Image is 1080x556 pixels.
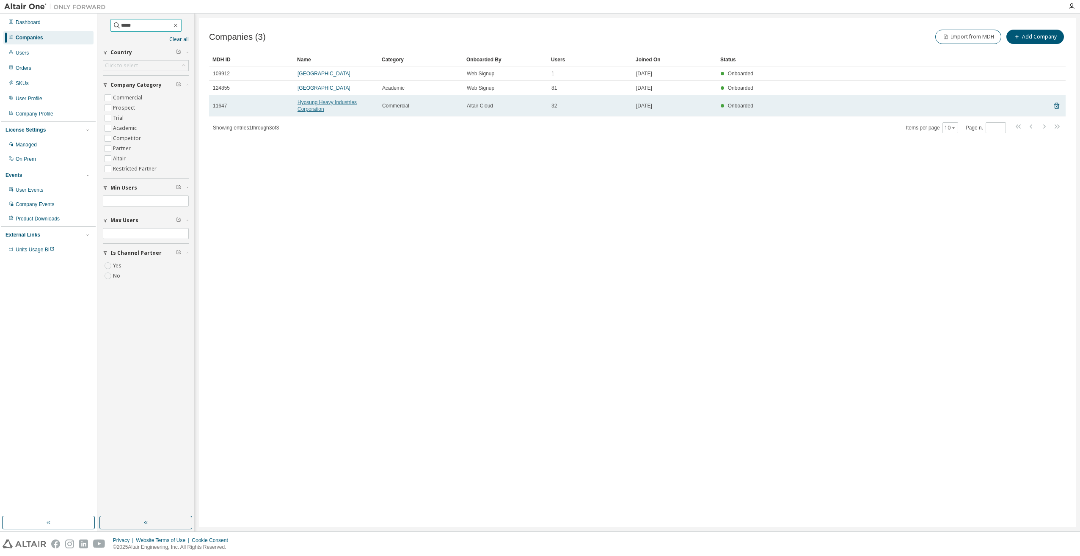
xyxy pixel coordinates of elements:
[192,537,233,544] div: Cookie Consent
[136,537,192,544] div: Website Terms of Use
[636,53,714,66] div: Joined On
[213,70,230,77] span: 109912
[209,32,266,42] span: Companies (3)
[382,85,405,91] span: Academic
[176,184,181,191] span: Clear filter
[551,85,557,91] span: 81
[16,247,55,253] span: Units Usage BI
[103,179,189,197] button: Min Users
[51,539,60,548] img: facebook.svg
[113,93,144,103] label: Commercial
[16,187,43,193] div: User Events
[636,85,652,91] span: [DATE]
[110,184,137,191] span: Min Users
[93,539,105,548] img: youtube.svg
[382,53,460,66] div: Category
[16,110,53,117] div: Company Profile
[636,70,652,77] span: [DATE]
[113,537,136,544] div: Privacy
[113,164,158,174] label: Restricted Partner
[728,71,753,77] span: Onboarded
[3,539,46,548] img: altair_logo.svg
[16,19,41,26] div: Dashboard
[16,141,37,148] div: Managed
[551,70,554,77] span: 1
[298,71,350,77] a: [GEOGRAPHIC_DATA]
[945,124,956,131] button: 10
[113,261,123,271] label: Yes
[103,61,188,71] div: Click to select
[966,122,1006,133] span: Page n.
[113,113,125,123] label: Trial
[212,53,290,66] div: MDH ID
[16,80,29,87] div: SKUs
[16,50,29,56] div: Users
[176,82,181,88] span: Clear filter
[113,133,143,143] label: Competitor
[382,102,409,109] span: Commercial
[16,201,54,208] div: Company Events
[935,30,1001,44] button: Import from MDH
[176,49,181,56] span: Clear filter
[65,539,74,548] img: instagram.svg
[467,102,493,109] span: Altair Cloud
[113,154,127,164] label: Altair
[213,125,279,131] span: Showing entries 1 through 3 of 3
[16,95,42,102] div: User Profile
[110,49,132,56] span: Country
[79,539,88,548] img: linkedin.svg
[16,156,36,162] div: On Prem
[110,217,138,224] span: Max Users
[728,85,753,91] span: Onboarded
[103,36,189,43] a: Clear all
[16,34,43,41] div: Companies
[103,76,189,94] button: Company Category
[6,231,40,238] div: External Links
[213,85,230,91] span: 124855
[110,250,162,256] span: Is Channel Partner
[728,103,753,109] span: Onboarded
[551,102,557,109] span: 32
[636,102,652,109] span: [DATE]
[1006,30,1064,44] button: Add Company
[16,65,31,72] div: Orders
[103,211,189,230] button: Max Users
[297,53,375,66] div: Name
[176,250,181,256] span: Clear filter
[298,85,350,91] a: [GEOGRAPHIC_DATA]
[4,3,110,11] img: Altair One
[103,244,189,262] button: Is Channel Partner
[466,53,544,66] div: Onboarded By
[176,217,181,224] span: Clear filter
[467,70,494,77] span: Web Signup
[298,99,357,112] a: Hyosung Heavy Industries Corporation
[906,122,958,133] span: Items per page
[113,123,138,133] label: Academic
[103,43,189,62] button: Country
[213,102,227,109] span: 11647
[467,85,494,91] span: Web Signup
[113,103,137,113] label: Prospect
[720,53,1015,66] div: Status
[113,271,122,281] label: No
[16,215,60,222] div: Product Downloads
[6,127,46,133] div: License Settings
[6,172,22,179] div: Events
[551,53,629,66] div: Users
[110,82,162,88] span: Company Category
[113,544,233,551] p: © 2025 Altair Engineering, Inc. All Rights Reserved.
[105,62,138,69] div: Click to select
[113,143,132,154] label: Partner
